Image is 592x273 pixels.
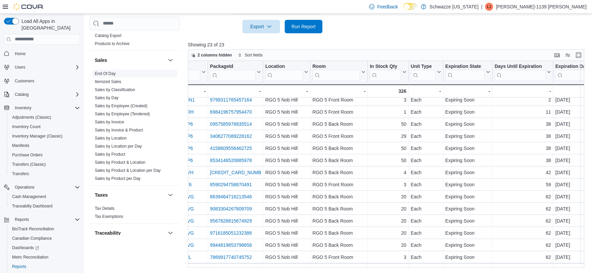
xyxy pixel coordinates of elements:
div: - [312,87,365,95]
a: Z4A7U78L [169,255,191,260]
a: 9083304267809709 [210,206,252,211]
div: Each [411,132,441,140]
button: 2 columns hidden [188,51,235,59]
div: Expiring Soon [445,181,490,189]
a: Sales by Product & Location per Day [95,168,161,173]
div: RGO 5 Nob Hill [265,156,308,164]
div: - [210,87,261,95]
button: Purchase Orders [7,150,83,160]
a: UKZ8NFVG [169,242,194,248]
div: RGO 5 Front Room [312,108,365,116]
button: Operations [12,183,37,191]
a: Tax Details [95,206,115,211]
button: Traceability [95,230,165,236]
h3: Sales [95,57,107,64]
a: AK74GPP6 [169,146,193,151]
span: Sales by Classification [95,87,135,92]
div: RGO 5 Front Room [312,132,365,140]
a: Sales by Day [95,95,119,100]
div: Sales [89,70,180,185]
div: 11 [495,108,551,116]
div: Location [265,63,303,70]
button: Reports [1,215,83,224]
div: RGO 5 Front Room [312,96,365,104]
a: 3406277089228162 [210,133,252,139]
p: Showing 23 of 23 [188,41,588,48]
a: 7869917740745752 [210,255,252,260]
span: Feedback [377,3,398,10]
div: - [445,87,490,95]
span: Sales by Invoice [95,119,124,125]
button: Transfers [7,169,83,179]
span: Sales by Invoice & Product [95,127,143,133]
span: Operations [12,183,80,191]
button: Inventory Manager (Classic) [7,131,83,141]
a: 9567828815674929 [210,218,252,224]
a: Inventory Manager (Classic) [9,132,65,140]
span: Inventory Count [12,124,41,129]
div: Package URL [210,63,255,80]
a: Reports [9,263,29,271]
span: Metrc Reconciliation [12,255,48,260]
div: RGO 5 Back Room [312,217,365,225]
a: Traceabilty Dashboard [9,202,55,210]
div: Location [265,63,303,80]
span: Sales by Location [95,135,127,141]
span: Canadian Compliance [12,236,52,241]
span: Home [15,51,26,56]
span: Itemized Sales [95,79,121,84]
div: 1 [370,108,406,116]
span: Catalog [12,90,80,99]
span: Sales by Employee (Created) [95,103,148,109]
a: AK74GPP6 [169,158,193,163]
span: Inventory [15,105,31,111]
div: Expiring Soon [445,193,490,201]
span: BioTrack Reconciliation [9,225,80,233]
div: In Stock Qty [370,63,401,70]
a: 8590294758870491 [210,182,252,187]
a: 6984196757954470 [210,109,252,115]
div: RGO 5 Nob Hill [265,181,308,189]
button: Traceabilty Dashboard [7,201,83,211]
a: Sales by Employee (Tendered) [95,112,150,116]
a: 9799311765457164 [210,97,252,103]
span: Export [246,20,276,33]
button: Adjustments (Classic) [7,113,83,122]
a: AK74GPP6 [169,133,193,139]
div: Expiring Soon [445,156,490,164]
button: Users [1,63,83,72]
span: Sales by Employee (Tendered) [95,111,150,117]
span: Sales by Product per Day [95,176,141,181]
a: Inventory Count [9,123,43,131]
a: AK74GPP6 [169,121,193,127]
span: Tax Exemptions [95,214,123,219]
span: Operations [15,185,35,190]
button: Display options [564,51,572,59]
a: Sales by Location per Day [95,144,142,149]
div: 38 [495,120,551,128]
p: | [481,3,482,11]
div: Each [411,181,441,189]
div: Each [411,168,441,177]
a: BioTrack Reconciliation [9,225,57,233]
button: Inventory [1,103,83,113]
span: Sales by Product & Location [95,160,146,165]
div: 3 [370,96,406,104]
button: PackageId [210,63,261,80]
a: 8639464716213546 [210,194,252,199]
a: Dashboards [7,243,83,252]
span: End Of Day [95,71,116,76]
div: RGO 5 Back Room [312,229,365,237]
div: RGO 5 Nob Hill [265,120,308,128]
div: 62 [495,217,551,225]
span: Customers [12,77,80,85]
a: Sales by Employee (Created) [95,104,148,108]
button: Operations [1,183,83,192]
span: Catalog Export [95,33,121,38]
span: Reports [9,263,80,271]
button: Days Until Expiration [495,63,551,80]
a: Dashboards [9,244,42,252]
div: Days Until Expiration [495,63,546,80]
